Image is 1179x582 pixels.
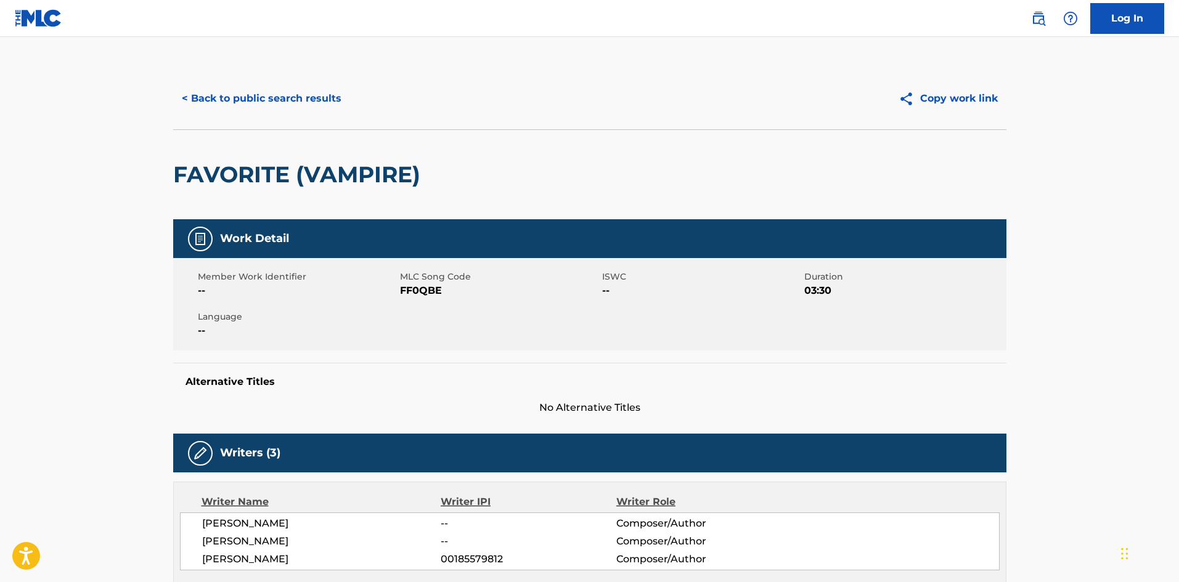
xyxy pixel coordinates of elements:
[804,270,1003,283] span: Duration
[616,495,776,509] div: Writer Role
[441,534,616,549] span: --
[173,400,1006,415] span: No Alternative Titles
[220,232,289,246] h5: Work Detail
[173,83,350,114] button: < Back to public search results
[400,283,599,298] span: FF0QBE
[616,552,776,567] span: Composer/Author
[602,270,801,283] span: ISWC
[1063,11,1078,26] img: help
[173,161,426,188] h2: FAVORITE (VAMPIRE)
[602,283,801,298] span: --
[193,446,208,461] img: Writers
[441,516,616,531] span: --
[198,283,397,298] span: --
[441,495,616,509] div: Writer IPI
[202,552,441,567] span: [PERSON_NAME]
[899,91,920,107] img: Copy work link
[198,270,397,283] span: Member Work Identifier
[1121,535,1128,572] div: Drag
[441,552,616,567] span: 00185579812
[1117,523,1179,582] iframe: Chat Widget
[15,9,62,27] img: MLC Logo
[202,495,441,509] div: Writer Name
[186,376,994,388] h5: Alternative Titles
[198,323,397,338] span: --
[202,516,441,531] span: [PERSON_NAME]
[1090,3,1164,34] a: Log In
[202,534,441,549] span: [PERSON_NAME]
[400,270,599,283] span: MLC Song Code
[198,310,397,323] span: Language
[616,534,776,549] span: Composer/Author
[193,232,208,246] img: Work Detail
[804,283,1003,298] span: 03:30
[1058,6,1083,31] div: Help
[1026,6,1051,31] a: Public Search
[1031,11,1046,26] img: search
[890,83,1006,114] button: Copy work link
[220,446,280,460] h5: Writers (3)
[616,516,776,531] span: Composer/Author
